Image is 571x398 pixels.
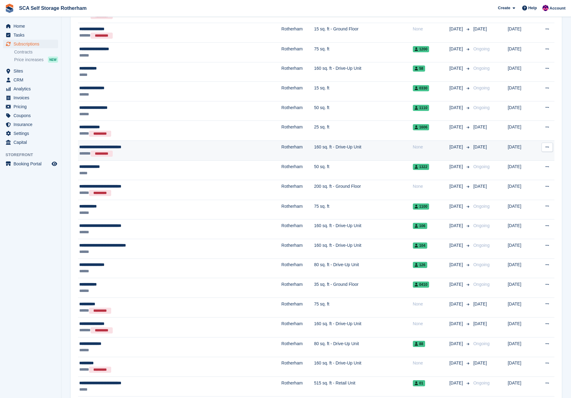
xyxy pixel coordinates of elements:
span: [DATE] [449,262,464,268]
td: [DATE] [508,377,535,396]
td: Rotherham [281,298,314,317]
span: [DATE] [449,124,464,130]
a: menu [3,40,58,48]
span: 106 [413,223,427,229]
span: Price increases [14,57,44,63]
td: 75 sq. ft [314,200,413,219]
td: Rotherham [281,278,314,298]
span: [DATE] [449,341,464,347]
span: Ongoing [473,380,490,385]
span: 0330 [413,85,429,91]
td: [DATE] [508,82,535,101]
span: Invoices [14,93,50,102]
td: 50 sq. ft [314,101,413,121]
td: Rotherham [281,141,314,161]
td: 80 sq. ft - Drive-Up Unit [314,337,413,357]
span: Tasks [14,31,50,39]
span: Sites [14,67,50,75]
div: None [413,360,449,366]
span: Create [498,5,510,11]
td: Rotherham [281,357,314,377]
a: menu [3,85,58,93]
td: Rotherham [281,82,314,101]
a: menu [3,129,58,138]
span: Ongoing [473,204,490,209]
td: 80 sq. ft - Drive-Up Unit [314,258,413,278]
a: SCA Self Storage Rotherham [17,3,89,13]
span: [DATE] [449,164,464,170]
td: Rotherham [281,337,314,357]
td: 160 sq. ft - Drive-Up Unit [314,357,413,377]
td: [DATE] [508,278,535,298]
span: Capital [14,138,50,147]
span: Ongoing [473,85,490,90]
a: menu [3,67,58,75]
span: Ongoing [473,46,490,51]
div: NEW [48,57,58,63]
span: [DATE] [473,26,487,31]
a: menu [3,31,58,39]
td: 160 sq. ft - Drive-Up Unit [314,62,413,82]
span: 58 [413,65,425,72]
td: [DATE] [508,43,535,62]
span: [DATE] [449,301,464,307]
a: menu [3,102,58,111]
td: [DATE] [508,239,535,259]
span: 1606 [413,124,429,130]
td: 200 sq. ft - Ground Floor [314,180,413,200]
span: [DATE] [473,361,487,365]
a: menu [3,120,58,129]
span: [DATE] [449,26,464,32]
a: menu [3,22,58,30]
span: Pricing [14,102,50,111]
span: Help [528,5,537,11]
td: [DATE] [508,121,535,141]
span: Storefront [6,152,61,158]
td: [DATE] [508,298,535,317]
td: Rotherham [281,239,314,259]
td: Rotherham [281,377,314,396]
a: menu [3,138,58,147]
td: 75 sq. ft [314,298,413,317]
span: 1110 [413,105,429,111]
span: [DATE] [449,183,464,190]
span: [DATE] [449,242,464,249]
img: stora-icon-8386f47178a22dfd0bd8f6a31ec36ba5ce8667c1dd55bd0f319d3a0aa187defe.svg [5,4,14,13]
span: Insurance [14,120,50,129]
span: [DATE] [449,321,464,327]
span: Ongoing [473,105,490,110]
span: Booking Portal [14,160,50,168]
td: 15 sq. ft [314,82,413,101]
td: Rotherham [281,121,314,141]
td: Rotherham [281,180,314,200]
td: 35 sq. ft - Ground Floor [314,278,413,298]
span: Ongoing [473,282,490,287]
span: 104 [413,242,427,249]
span: [DATE] [473,184,487,189]
span: Ongoing [473,341,490,346]
div: None [413,301,449,307]
span: 1100 [413,203,429,210]
td: [DATE] [508,141,535,161]
span: Settings [14,129,50,138]
span: [DATE] [449,203,464,210]
td: Rotherham [281,219,314,239]
span: Subscriptions [14,40,50,48]
td: 515 sq. ft - Retail Unit [314,377,413,396]
span: CRM [14,76,50,84]
td: [DATE] [508,357,535,377]
span: Analytics [14,85,50,93]
span: 126 [413,262,427,268]
span: Home [14,22,50,30]
td: [DATE] [508,62,535,82]
span: Ongoing [473,262,490,267]
span: [DATE] [473,321,487,326]
span: [DATE] [449,46,464,52]
a: Preview store [51,160,58,167]
span: 1322 [413,164,429,170]
td: 160 sq. ft - Drive-Up Unit [314,141,413,161]
td: [DATE] [508,258,535,278]
span: Ongoing [473,223,490,228]
img: Sam Chapman [542,5,549,11]
span: Ongoing [473,243,490,248]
